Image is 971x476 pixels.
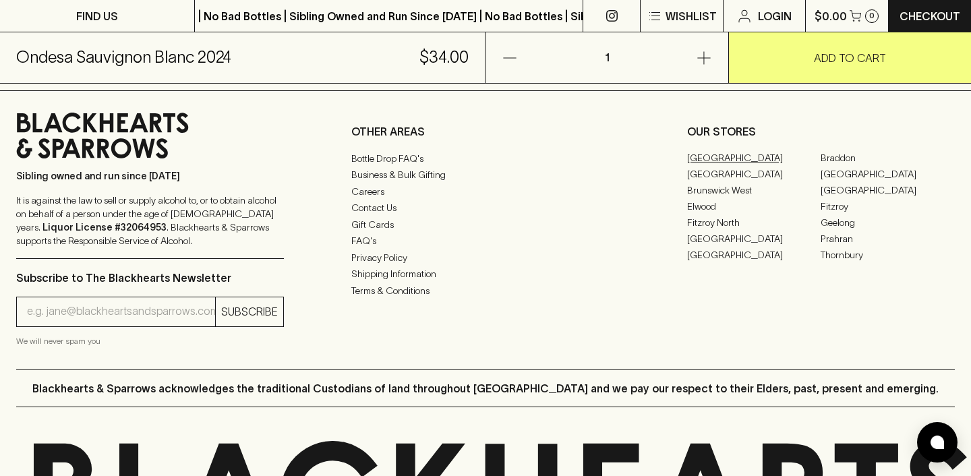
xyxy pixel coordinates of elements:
a: Fitzroy [821,199,955,215]
p: OTHER AREAS [351,123,619,140]
p: OUR STORES [687,123,955,140]
a: [GEOGRAPHIC_DATA] [687,150,821,167]
a: Prahran [821,231,955,247]
input: e.g. jane@blackheartsandsparrows.com.au [27,301,215,322]
button: SUBSCRIBE [216,297,283,326]
a: Geelong [821,215,955,231]
p: $0.00 [815,8,847,24]
img: bubble-icon [931,436,944,449]
p: Subscribe to The Blackhearts Newsletter [16,270,284,286]
p: Login [758,8,792,24]
button: ADD TO CART [729,32,971,83]
p: Wishlist [666,8,717,24]
h5: Ondesa Sauvignon Blanc 2024 [16,47,231,68]
a: Gift Cards [351,216,619,233]
a: [GEOGRAPHIC_DATA] [687,247,821,264]
p: FIND US [76,8,118,24]
a: Business & Bulk Gifting [351,167,619,183]
h5: $34.00 [419,47,469,68]
a: Brunswick West [687,183,821,199]
p: 1 [591,32,623,83]
a: Bottle Drop FAQ's [351,150,619,167]
p: Checkout [900,8,960,24]
a: Elwood [687,199,821,215]
a: Braddon [821,150,955,167]
a: Thornbury [821,247,955,264]
a: FAQ's [351,233,619,249]
a: Contact Us [351,200,619,216]
p: 0 [869,12,875,20]
p: We will never spam you [16,334,284,348]
a: [GEOGRAPHIC_DATA] [687,231,821,247]
p: Blackhearts & Sparrows acknowledges the traditional Custodians of land throughout [GEOGRAPHIC_DAT... [32,380,939,396]
a: Careers [351,183,619,200]
a: [GEOGRAPHIC_DATA] [821,167,955,183]
a: [GEOGRAPHIC_DATA] [687,167,821,183]
strong: Liquor License #32064953 [42,222,167,233]
p: SUBSCRIBE [221,303,278,320]
a: Terms & Conditions [351,282,619,299]
a: Fitzroy North [687,215,821,231]
a: Shipping Information [351,266,619,282]
p: ADD TO CART [814,50,886,66]
p: It is against the law to sell or supply alcohol to, or to obtain alcohol on behalf of a person un... [16,194,284,247]
a: Privacy Policy [351,249,619,266]
p: Sibling owned and run since [DATE] [16,169,284,183]
a: [GEOGRAPHIC_DATA] [821,183,955,199]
